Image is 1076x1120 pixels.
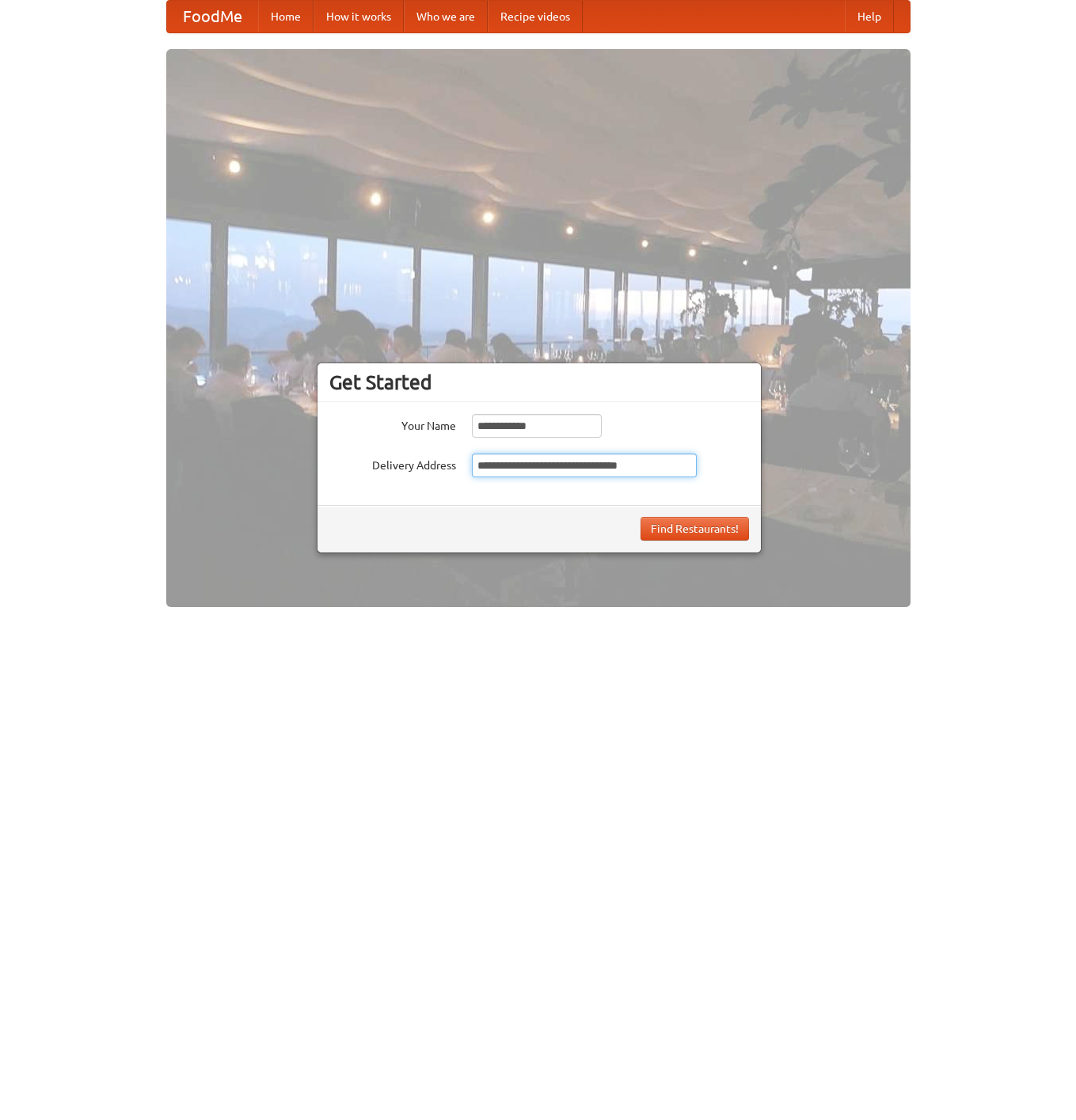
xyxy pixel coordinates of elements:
a: Recipe videos [488,1,583,32]
a: Who we are [404,1,488,32]
a: Home [258,1,314,32]
button: Find Restaurants! [641,517,749,541]
a: How it works [314,1,404,32]
label: Your Name [329,414,456,434]
a: Help [845,1,894,32]
label: Delivery Address [329,454,456,473]
h3: Get Started [329,370,749,394]
a: FoodMe [167,1,258,32]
